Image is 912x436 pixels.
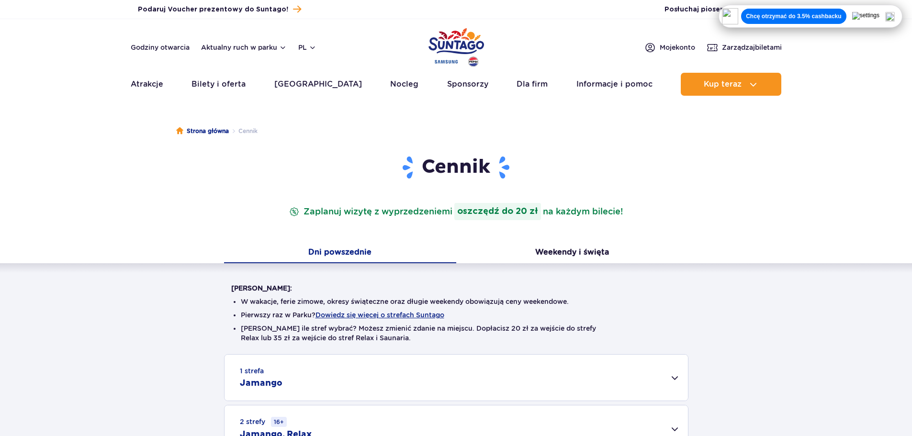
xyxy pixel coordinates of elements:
button: Dowiedz się więcej o strefach Suntago [315,311,444,319]
strong: [PERSON_NAME]: [231,284,292,292]
small: 2 strefy [240,417,287,427]
a: Bilety i oferta [191,73,246,96]
a: Dla firm [517,73,548,96]
a: Godziny otwarcia [131,43,190,52]
a: Park of Poland [428,24,484,68]
a: Zarządzajbiletami [707,42,782,53]
a: Sponsorzy [447,73,488,96]
li: W wakacje, ferie zimowe, okresy świąteczne oraz długie weekendy obowiązują ceny weekendowe. [241,297,672,306]
button: Dni powszednie [224,243,456,263]
p: Zaplanuj wizytę z wyprzedzeniem na każdym bilecie! [287,203,625,220]
span: Moje konto [660,43,695,52]
span: Zarządzaj biletami [722,43,782,52]
a: Mojekonto [644,42,695,53]
li: Cennik [229,126,258,136]
button: Aktualny ruch w parku [201,44,287,51]
span: Kup teraz [704,80,742,89]
span: Posłuchaj piosenki [664,5,760,14]
button: Posłuchaj piosenkiSuntago [664,5,775,14]
a: Nocleg [390,73,418,96]
button: Kup teraz [681,73,781,96]
small: 1 strefa [240,366,264,376]
a: Podaruj Voucher prezentowy do Suntago! [138,3,301,16]
h1: Cennik [231,155,681,180]
button: pl [298,43,316,52]
a: Informacje i pomoc [576,73,653,96]
li: [PERSON_NAME] ile stref wybrać? Możesz zmienić zdanie na miejscu. Dopłacisz 20 zł za wejście do s... [241,324,672,343]
a: Atrakcje [131,73,163,96]
li: Pierwszy raz w Parku? [241,310,672,320]
button: Weekendy i święta [456,243,688,263]
strong: oszczędź do 20 zł [454,203,541,220]
h2: Jamango [240,378,282,389]
a: [GEOGRAPHIC_DATA] [274,73,362,96]
a: Strona główna [176,126,229,136]
small: 16+ [271,417,287,427]
span: Podaruj Voucher prezentowy do Suntago! [138,5,288,14]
